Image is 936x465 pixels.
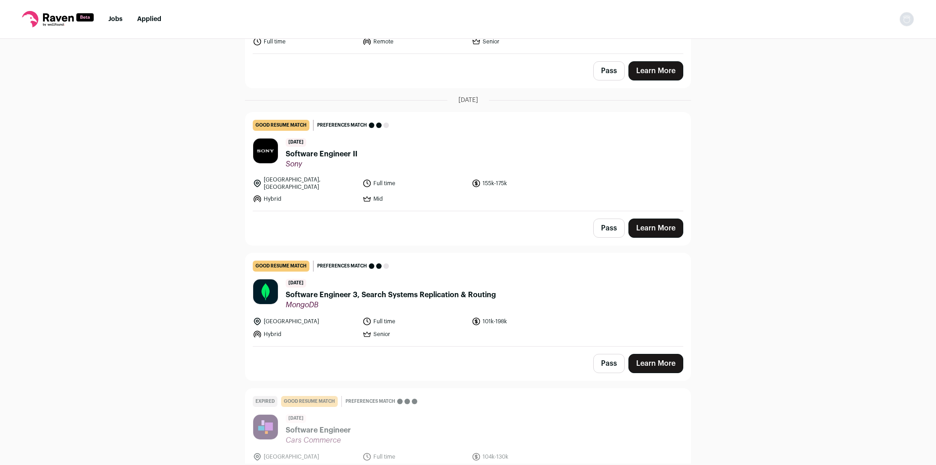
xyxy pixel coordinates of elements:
[245,112,691,211] a: good resume match Preferences match [DATE] Software Engineer II Sony [GEOGRAPHIC_DATA], [GEOGRAPH...
[593,219,625,238] button: Pass
[253,139,278,163] img: 80d0fa0a4a82d33cb37873b6ed66ba68cdd359ecb195d754f65e56a0114912f8.jpg
[253,279,278,304] img: c5bf07b10918668e1a31cfea1b7e5a4b07ede11153f090b12a787418ee836f43.png
[472,176,576,191] li: 155k-175k
[108,16,122,22] a: Jobs
[472,452,576,461] li: 104k-130k
[286,289,496,300] span: Software Engineer 3, Search Systems Replication & Routing
[362,330,467,339] li: Senior
[253,396,277,407] div: Expired
[286,149,357,160] span: Software Engineer II
[317,121,367,130] span: Preferences match
[286,279,306,288] span: [DATE]
[286,414,306,423] span: [DATE]
[286,425,351,436] span: Software Engineer
[899,12,914,27] img: nopic.png
[253,415,278,439] img: 6a79e6f09283e1bafe4ca869cf7b302e29b0faa48023463420351e56f5c389d1.jpg
[281,396,338,407] div: good resume match
[628,61,683,80] a: Learn More
[253,317,357,326] li: [GEOGRAPHIC_DATA]
[593,61,625,80] button: Pass
[593,354,625,373] button: Pass
[286,436,351,445] span: Cars Commerce
[253,261,309,272] div: good resume match
[253,120,309,131] div: good resume match
[317,262,367,271] span: Preferences match
[458,96,478,105] span: [DATE]
[137,16,161,22] a: Applied
[253,37,357,46] li: Full time
[628,354,683,373] a: Learn More
[362,37,467,46] li: Remote
[362,194,467,203] li: Mid
[472,317,576,326] li: 101k-198k
[286,160,357,169] span: Sony
[472,37,576,46] li: Senior
[362,452,467,461] li: Full time
[253,176,357,191] li: [GEOGRAPHIC_DATA], [GEOGRAPHIC_DATA]
[245,253,691,346] a: good resume match Preferences match [DATE] Software Engineer 3, Search Systems Replication & Rout...
[253,452,357,461] li: [GEOGRAPHIC_DATA]
[628,219,683,238] a: Learn More
[253,194,357,203] li: Hybrid
[286,138,306,147] span: [DATE]
[362,317,467,326] li: Full time
[253,330,357,339] li: Hybrid
[346,397,395,406] span: Preferences match
[899,12,914,27] button: Open dropdown
[362,176,467,191] li: Full time
[286,300,496,310] span: MongoDB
